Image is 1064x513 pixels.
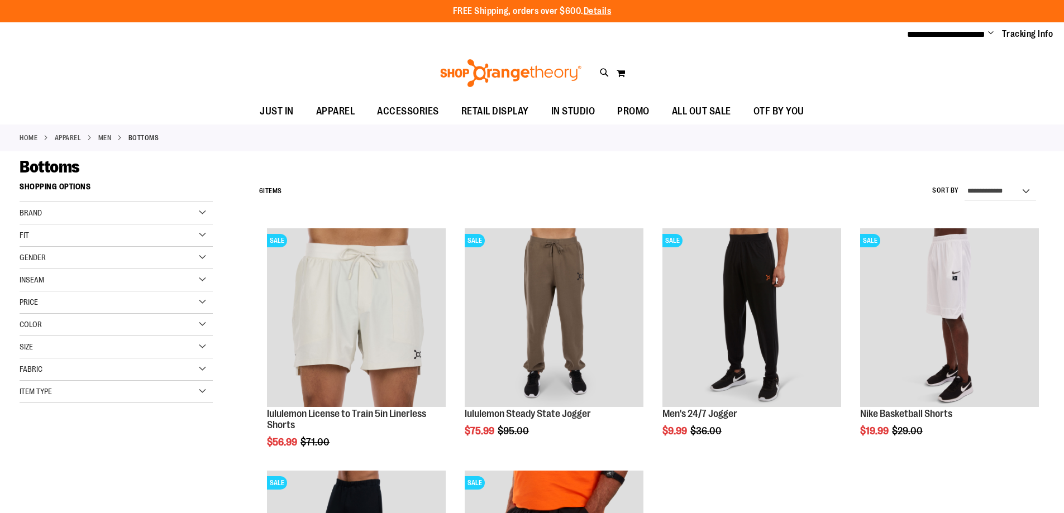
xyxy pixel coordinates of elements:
[465,228,643,407] img: lululemon Steady State Jogger
[20,133,37,143] a: Home
[453,5,612,18] p: FREE Shipping, orders over $600.
[657,223,847,465] div: product
[20,320,42,329] span: Color
[259,183,282,200] h2: Items
[465,408,591,419] a: lululemon Steady State Jogger
[20,253,46,262] span: Gender
[753,99,804,124] span: OTF BY YOU
[662,228,841,409] a: Product image for 24/7 JoggerSALE
[128,133,159,143] strong: Bottoms
[316,99,355,124] span: APPAREL
[1002,28,1053,40] a: Tracking Info
[860,228,1039,407] img: Product image for Nike Basketball Shorts
[617,99,650,124] span: PROMO
[259,187,264,195] span: 6
[551,99,595,124] span: IN STUDIO
[662,408,737,419] a: Men's 24/7 Jogger
[267,476,287,490] span: SALE
[461,99,529,124] span: RETAIL DISPLAY
[988,28,994,40] button: Account menu
[260,99,294,124] span: JUST IN
[860,408,952,419] a: Nike Basketball Shorts
[267,408,426,430] a: lululemon License to Train 5in Linerless Shorts
[20,208,42,217] span: Brand
[690,425,723,437] span: $36.00
[465,234,485,247] span: SALE
[584,6,612,16] a: Details
[672,99,731,124] span: ALL OUT SALE
[459,223,649,465] div: product
[20,275,44,284] span: Inseam
[261,223,451,476] div: product
[20,387,52,396] span: Item Type
[267,228,446,407] img: lululemon License to Train 5in Linerless Shorts
[20,157,80,176] span: Bottoms
[498,425,531,437] span: $95.00
[55,133,82,143] a: APPAREL
[267,437,299,448] span: $56.99
[855,223,1044,465] div: product
[267,234,287,247] span: SALE
[662,234,683,247] span: SALE
[860,228,1039,409] a: Product image for Nike Basketball ShortsSALE
[465,476,485,490] span: SALE
[860,425,890,437] span: $19.99
[20,298,38,306] span: Price
[377,99,439,124] span: ACCESSORIES
[662,228,841,407] img: Product image for 24/7 Jogger
[465,228,643,409] a: lululemon Steady State JoggerSALE
[662,425,689,437] span: $9.99
[20,365,42,373] span: Fabric
[438,59,583,87] img: Shop Orangetheory
[892,425,924,437] span: $29.00
[20,231,29,239] span: Fit
[20,342,33,351] span: Size
[465,425,496,437] span: $75.99
[860,234,880,247] span: SALE
[932,186,959,195] label: Sort By
[300,437,331,448] span: $71.00
[20,177,213,202] strong: Shopping Options
[267,228,446,409] a: lululemon License to Train 5in Linerless ShortsSALE
[98,133,112,143] a: MEN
